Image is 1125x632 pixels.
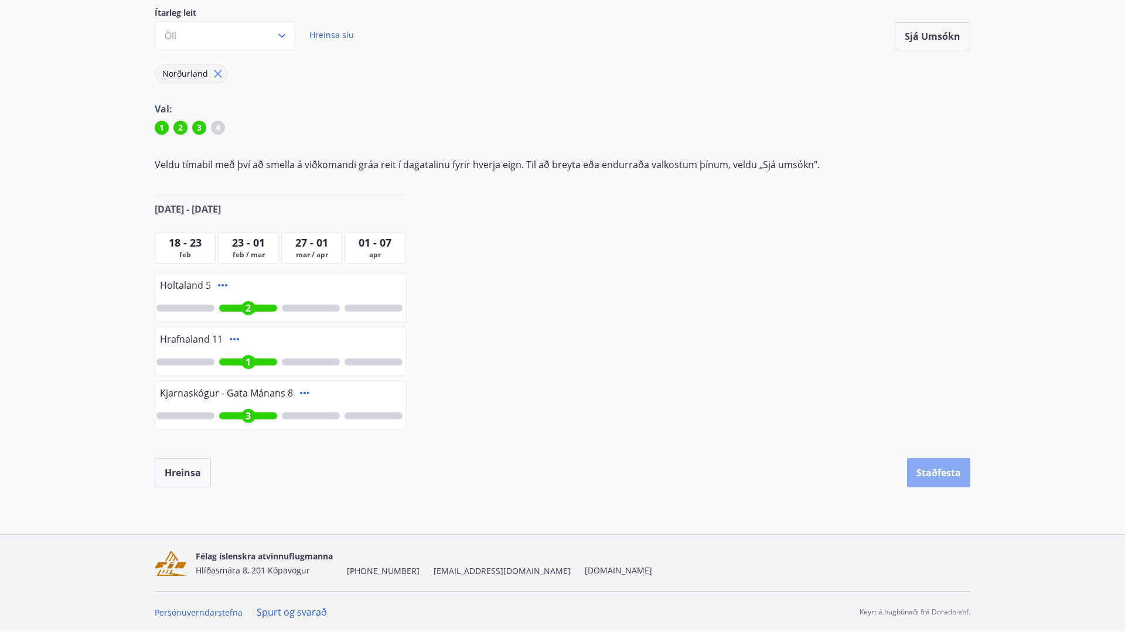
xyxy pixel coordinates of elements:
span: 2 [246,302,251,315]
button: Staðfesta [907,458,970,487]
span: 3 [246,409,251,422]
span: Norðurland [162,68,208,79]
span: Holtaland 5 [160,279,211,292]
span: 2 [178,122,183,134]
p: Keyrt á hugbúnaði frá Dorado ehf. [860,607,970,617]
span: apr [347,250,403,259]
span: Val: [155,103,172,115]
span: Hreinsa síu [309,29,354,40]
span: [EMAIL_ADDRESS][DOMAIN_NAME] [434,565,571,577]
span: 3 [197,122,202,134]
a: Spurt og svarað [257,606,327,619]
span: feb / mar [221,250,276,259]
img: FGYwLRsDkrbKU9IF3wjeuKl1ApL8nCcSRU6gK6qq.png [155,551,186,576]
span: 01 - 07 [359,235,391,250]
span: 27 - 01 [295,235,328,250]
span: 18 - 23 [169,235,202,250]
span: Hlíðasmára 8, 201 Kópavogur [196,565,310,576]
span: 1 [246,356,251,368]
span: mar / apr [284,250,339,259]
button: Sjá umsókn [895,22,970,50]
span: feb [158,250,213,259]
span: Ítarleg leit [155,7,295,19]
button: Hreinsa [155,458,211,487]
span: [PHONE_NUMBER] [347,565,420,577]
span: 1 [159,122,164,134]
span: Hrafnaland 11 [160,333,223,346]
div: Norðurland [155,64,228,83]
span: Félag íslenskra atvinnuflugmanna [196,551,333,562]
span: 23 - 01 [232,235,265,250]
span: [DATE] - [DATE] [155,203,221,216]
span: Kjarnaskógur - Gata Mánans 8 [160,387,293,399]
a: Persónuverndarstefna [155,607,243,618]
p: Veldu tímabil með því að smella á viðkomandi gráa reit í dagatalinu fyrir hverja eign. Til að bre... [155,158,970,171]
button: Öll [155,21,295,50]
span: Öll [165,29,176,42]
a: [DOMAIN_NAME] [585,565,652,576]
span: 4 [216,122,220,134]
